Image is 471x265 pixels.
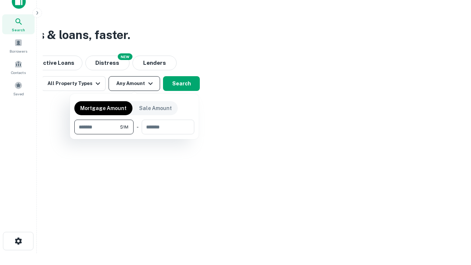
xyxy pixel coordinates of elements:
span: $1M [120,124,128,130]
iframe: Chat Widget [434,206,471,241]
p: Mortgage Amount [80,104,127,112]
p: Sale Amount [139,104,172,112]
div: - [137,120,139,134]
